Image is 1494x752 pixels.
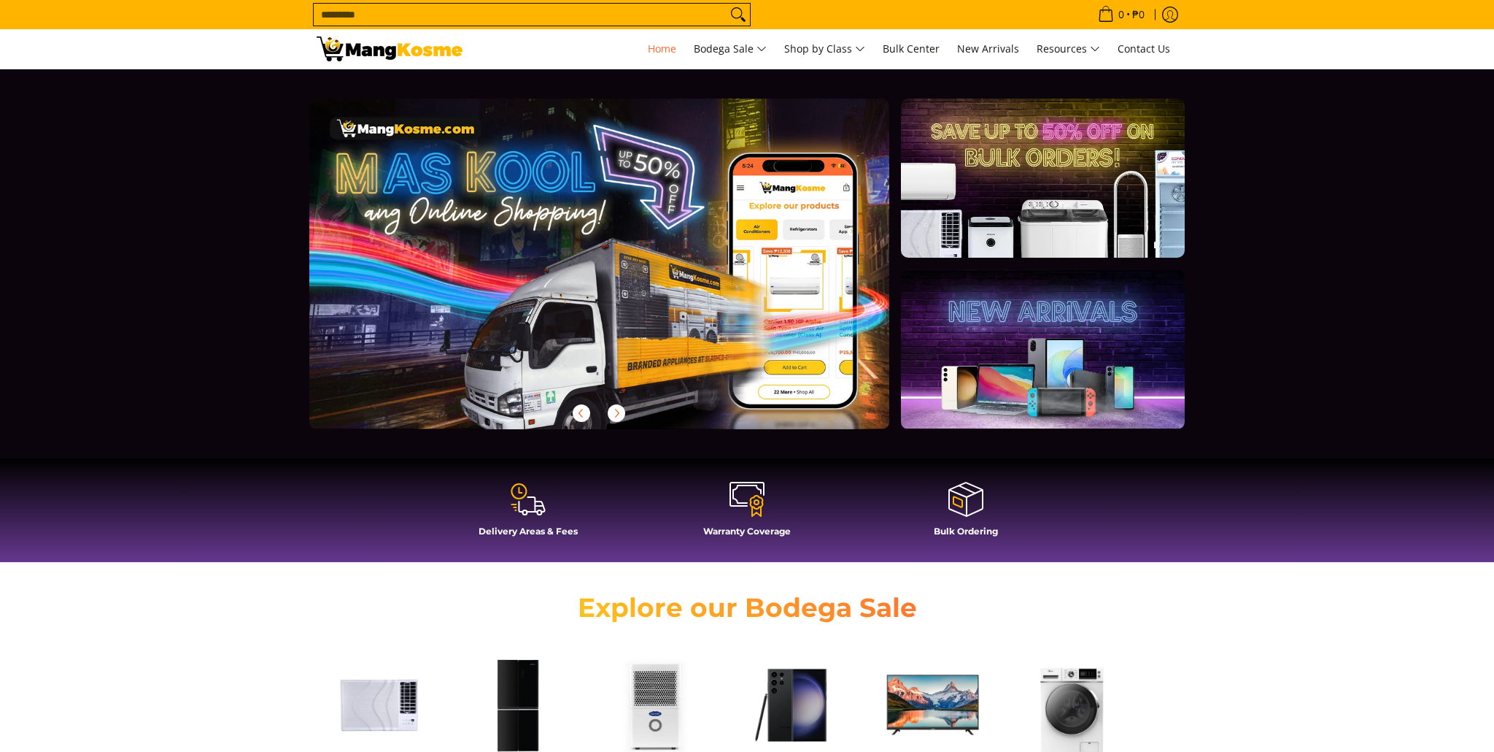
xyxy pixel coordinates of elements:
[883,42,940,55] span: Bulk Center
[1029,29,1107,69] a: Resources
[565,397,597,429] button: Previous
[864,526,1068,537] h4: Bulk Ordering
[1094,7,1149,23] span: •
[784,40,865,58] span: Shop by Class
[1130,9,1147,20] span: ₱0
[727,4,750,26] button: Search
[1116,9,1126,20] span: 0
[477,29,1177,69] nav: Main Menu
[309,99,936,453] a: More
[645,480,849,548] a: Warranty Coverage
[317,37,462,61] img: Mang Kosme: Your Home Appliances Warehouse Sale Partner!
[864,480,1068,548] a: Bulk Ordering
[777,29,872,69] a: Shop by Class
[694,40,767,58] span: Bodega Sale
[1110,29,1177,69] a: Contact Us
[950,29,1026,69] a: New Arrivals
[1118,42,1170,55] span: Contact Us
[426,480,630,548] a: Delivery Areas & Fees
[426,526,630,537] h4: Delivery Areas & Fees
[957,42,1019,55] span: New Arrivals
[648,42,676,55] span: Home
[1037,40,1100,58] span: Resources
[535,591,959,624] h2: Explore our Bodega Sale
[600,397,632,429] button: Next
[686,29,774,69] a: Bodega Sale
[640,29,684,69] a: Home
[875,29,947,69] a: Bulk Center
[645,526,849,537] h4: Warranty Coverage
